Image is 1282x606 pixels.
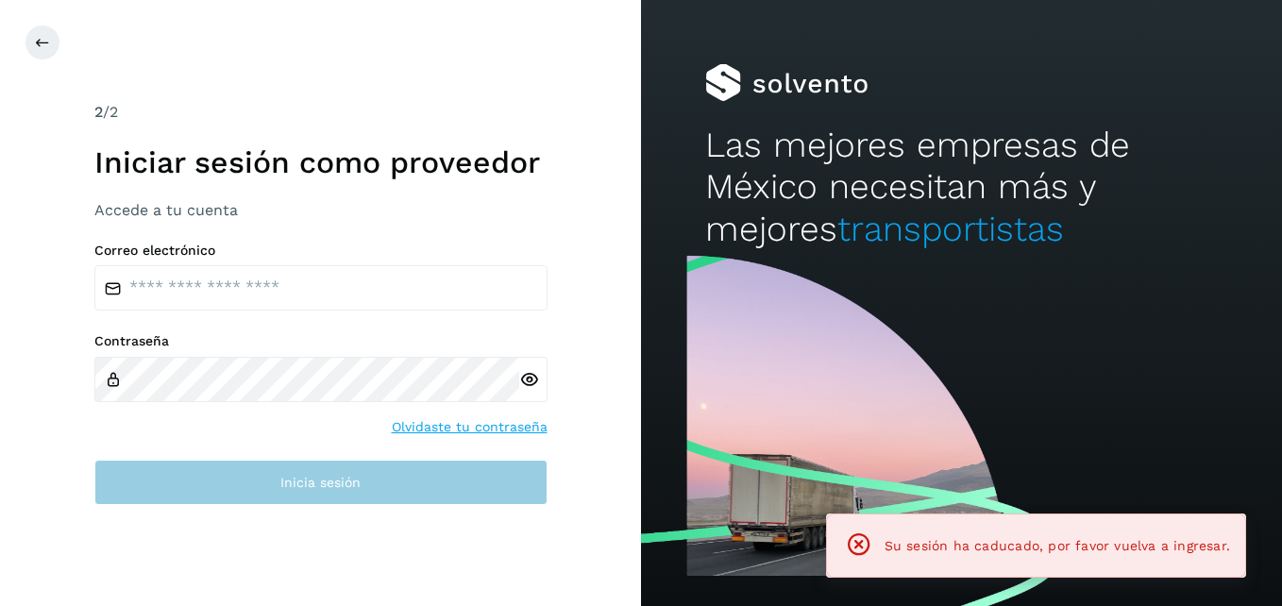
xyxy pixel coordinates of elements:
span: transportistas [837,209,1064,249]
h1: Iniciar sesión como proveedor [94,144,548,180]
div: /2 [94,101,548,124]
span: Inicia sesión [280,476,361,489]
label: Contraseña [94,333,548,349]
label: Correo electrónico [94,243,548,259]
h3: Accede a tu cuenta [94,201,548,219]
span: 2 [94,103,103,121]
button: Inicia sesión [94,460,548,505]
a: Olvidaste tu contraseña [392,417,548,437]
span: Su sesión ha caducado, por favor vuelva a ingresar. [885,538,1230,553]
h2: Las mejores empresas de México necesitan más y mejores [705,125,1218,250]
